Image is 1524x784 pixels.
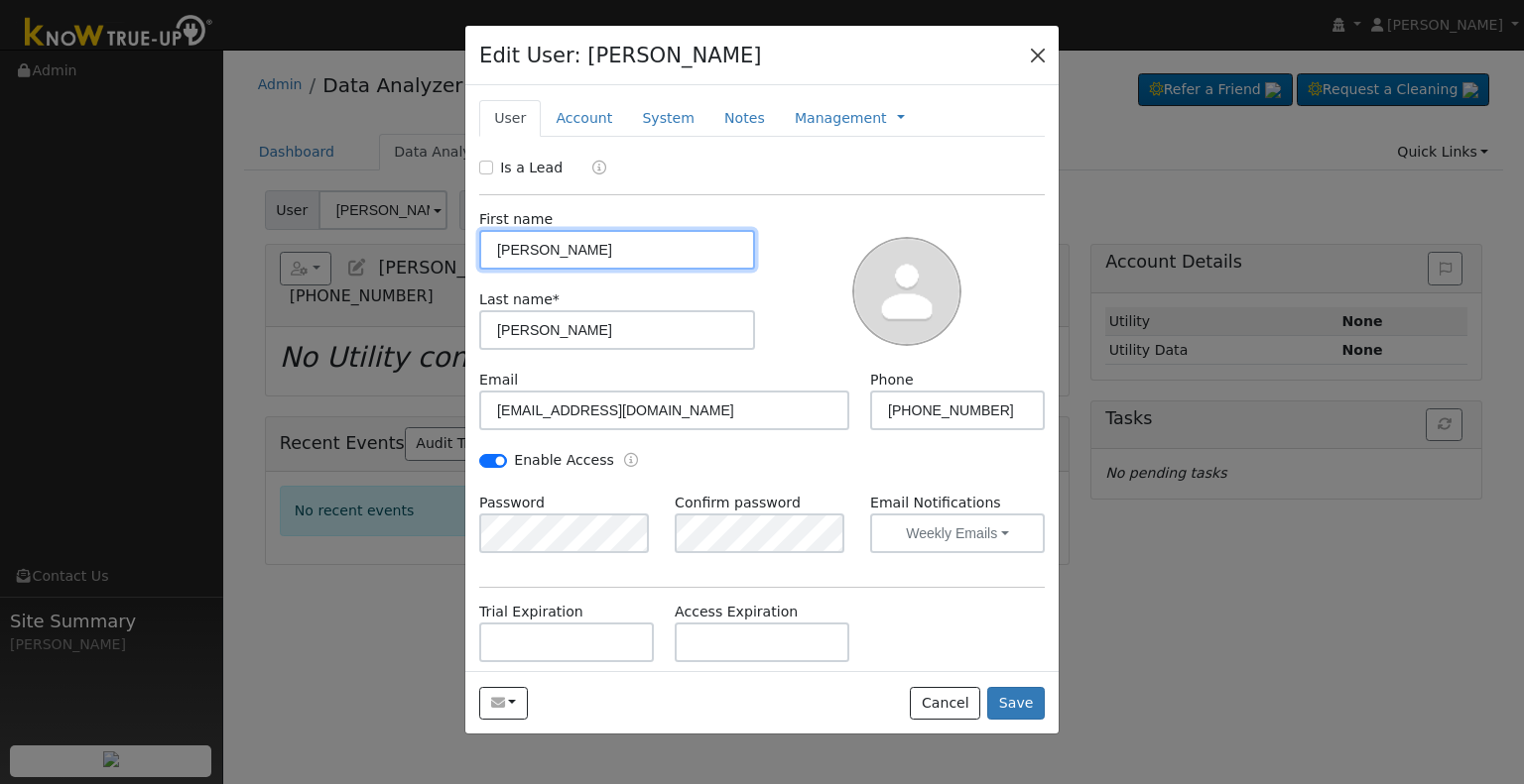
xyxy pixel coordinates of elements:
[709,100,780,137] a: Notes
[479,687,528,721] button: 1anthonyflores@sbcglobal.net
[514,450,614,471] label: Enable Access
[479,161,493,174] input: Is a Lead
[553,291,560,307] span: Required
[479,289,560,310] label: Last name
[627,100,709,137] a: System
[479,493,545,513] label: Password
[577,158,606,180] a: Lead
[541,100,627,137] a: Account
[795,108,887,129] a: Management
[479,370,518,391] label: Email
[479,209,553,230] label: First name
[910,687,980,721] button: Cancel
[870,513,1045,553] button: Weekly Emails
[987,687,1045,721] button: Save
[479,100,541,137] a: User
[624,450,638,473] a: Enable Access
[870,370,914,391] label: Phone
[870,493,1045,513] label: Email Notifications
[479,40,762,71] h4: Edit User: [PERSON_NAME]
[500,158,563,178] label: Is a Lead
[675,602,798,622] label: Access Expiration
[675,493,801,513] label: Confirm password
[479,602,583,622] label: Trial Expiration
